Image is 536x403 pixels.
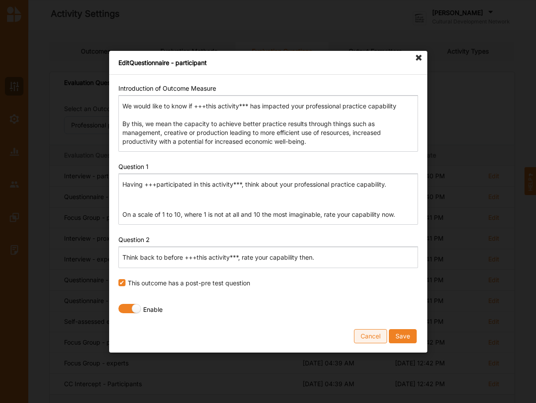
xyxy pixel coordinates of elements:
div: Editor editing area: main. Press Alt+0 for help. [118,96,418,152]
div: Edit Questionnaire - participant [109,51,427,75]
div: Editor editing area: main. Press Alt+0 for help. [118,174,418,225]
div: This outcome has a post-pre test question [118,278,418,287]
button: Cancel [354,329,387,343]
p: Think back to before +++this activity***, rate your capability then. [122,253,414,262]
button: Save [388,329,416,343]
label: Question 2 [118,236,150,243]
label: Enable [143,305,163,315]
p: Having +++participated in this activity***, think about your professional practice capability. [122,180,414,188]
label: Question 1 [118,163,148,170]
div: Editor editing area: main. Press Alt+0 for help. [118,247,418,268]
label: Introduction of Outcome Measure [118,84,216,92]
p: We would like to know if +++this activity*** has impacted your professional practice capability B... [122,101,414,146]
p: On a scale of 1 to 10, where 1 is not at all and 10 the most imaginable, rate your capability now. [122,210,414,219]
